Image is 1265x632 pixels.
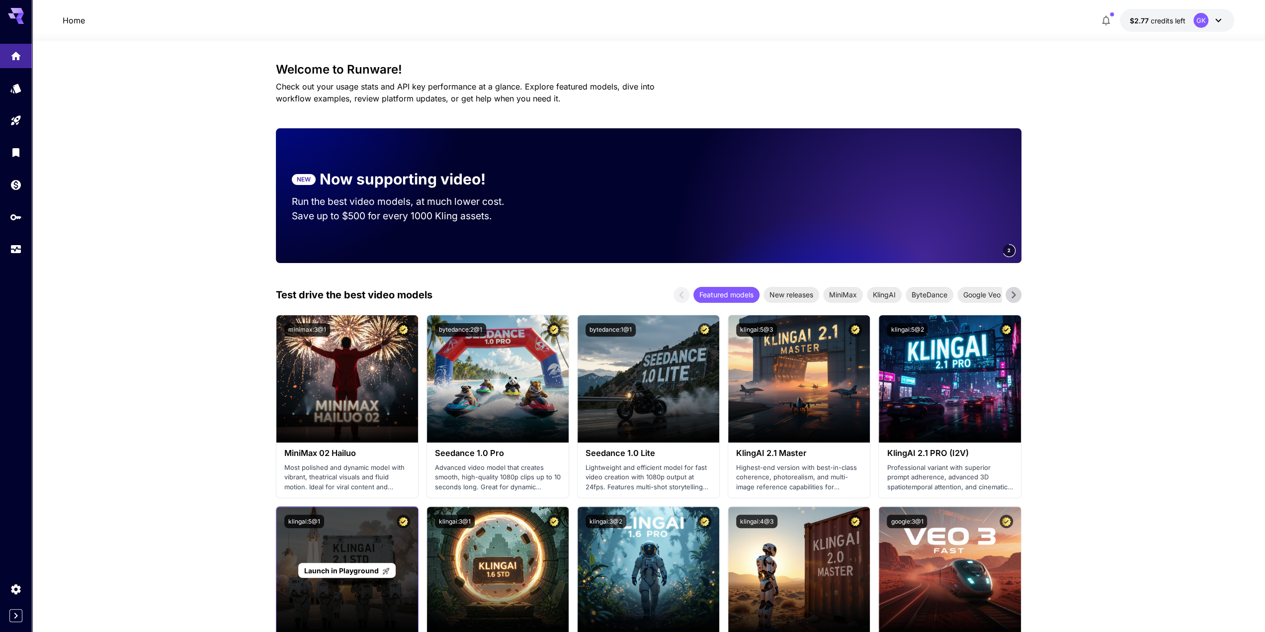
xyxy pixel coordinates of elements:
[867,289,902,300] span: KlingAI
[435,515,475,528] button: klingai:3@1
[10,179,22,191] div: Wallet
[435,323,486,337] button: bytedance:2@1
[298,563,395,578] a: Launch in Playground
[284,463,410,492] p: Most polished and dynamic model with vibrant, theatrical visuals and fluid motion. Ideal for vira...
[547,515,561,528] button: Certified Model – Vetted for best performance and includes a commercial license.
[867,287,902,303] div: KlingAI
[10,243,22,256] div: Usage
[10,47,22,59] div: Home
[887,323,928,337] button: klingai:5@2
[276,82,655,103] span: Check out your usage stats and API key performance at a glance. Explore featured models, dive int...
[1000,323,1013,337] button: Certified Model – Vetted for best performance and includes a commercial license.
[1120,9,1234,32] button: $2.76688GK
[284,323,330,337] button: minimax:3@1
[10,82,22,94] div: Models
[586,323,636,337] button: bytedance:1@1
[284,515,324,528] button: klingai:5@1
[276,315,418,443] img: alt
[63,14,85,26] a: Home
[297,175,311,184] p: NEW
[304,566,379,575] span: Launch in Playground
[906,287,953,303] div: ByteDance
[887,463,1012,492] p: Professional variant with superior prompt adherence, advanced 3D spatiotemporal attention, and ci...
[736,323,777,337] button: klingai:5@3
[10,583,22,595] div: Settings
[823,289,863,300] span: MiniMax
[435,449,561,458] h3: Seedance 1.0 Pro
[1000,515,1013,528] button: Certified Model – Vetted for best performance and includes a commercial license.
[435,463,561,492] p: Advanced video model that creates smooth, high-quality 1080p clips up to 10 seconds long. Great f...
[906,289,953,300] span: ByteDance
[736,463,862,492] p: Highest-end version with best-in-class coherence, photorealism, and multi-image reference capabil...
[10,146,22,159] div: Library
[397,323,410,337] button: Certified Model – Vetted for best performance and includes a commercial license.
[427,315,569,443] img: alt
[848,323,862,337] button: Certified Model – Vetted for best performance and includes a commercial license.
[292,209,523,223] p: Save up to $500 for every 1000 Kling assets.
[763,289,819,300] span: New releases
[276,287,432,302] p: Test drive the best video models
[879,315,1020,443] img: alt
[698,323,711,337] button: Certified Model – Vetted for best performance and includes a commercial license.
[693,287,759,303] div: Featured models
[10,211,22,223] div: API Keys
[887,449,1012,458] h3: KlingAI 2.1 PRO (I2V)
[1130,16,1151,25] span: $2.77
[1193,13,1208,28] div: GK
[276,63,1021,77] h3: Welcome to Runware!
[578,315,719,443] img: alt
[887,515,927,528] button: google:3@1
[9,609,22,622] button: Expand sidebar
[292,194,523,209] p: Run the best video models, at much lower cost.
[848,515,862,528] button: Certified Model – Vetted for best performance and includes a commercial license.
[698,515,711,528] button: Certified Model – Vetted for best performance and includes a commercial license.
[736,449,862,458] h3: KlingAI 2.1 Master
[586,515,626,528] button: klingai:3@2
[1008,247,1011,254] span: 2
[586,463,711,492] p: Lightweight and efficient model for fast video creation with 1080p output at 24fps. Features mult...
[586,449,711,458] h3: Seedance 1.0 Lite
[1130,15,1185,26] div: $2.76688
[397,515,410,528] button: Certified Model – Vetted for best performance and includes a commercial license.
[320,168,486,190] p: Now supporting video!
[957,289,1007,300] span: Google Veo
[547,323,561,337] button: Certified Model – Vetted for best performance and includes a commercial license.
[693,289,759,300] span: Featured models
[63,14,85,26] nav: breadcrumb
[1151,16,1185,25] span: credits left
[10,111,22,123] div: Playground
[284,449,410,458] h3: MiniMax 02 Hailuo
[763,287,819,303] div: New releases
[728,315,870,443] img: alt
[823,287,863,303] div: MiniMax
[736,515,777,528] button: klingai:4@3
[957,287,1007,303] div: Google Veo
